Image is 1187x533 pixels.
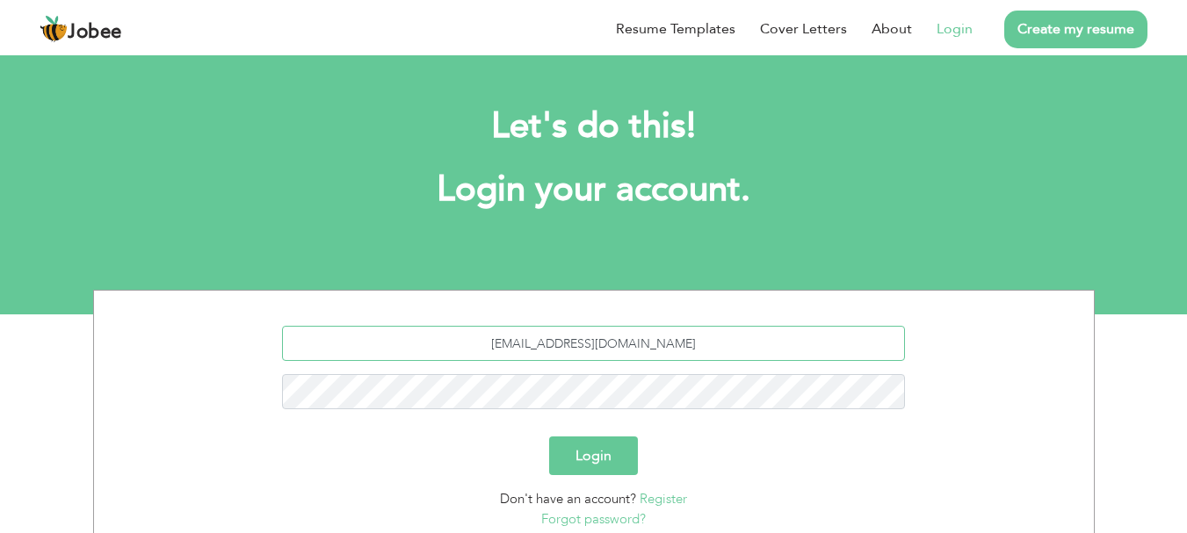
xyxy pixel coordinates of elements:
[541,510,646,528] a: Forgot password?
[937,18,973,40] a: Login
[40,15,68,43] img: jobee.io
[119,104,1068,149] h2: Let's do this!
[616,18,735,40] a: Resume Templates
[68,23,122,42] span: Jobee
[760,18,847,40] a: Cover Letters
[119,167,1068,212] h1: Login your account.
[872,18,912,40] a: About
[40,15,122,43] a: Jobee
[640,490,687,508] a: Register
[549,436,638,475] button: Login
[282,326,905,361] input: Email
[500,490,636,508] span: Don't have an account?
[1004,11,1147,48] a: Create my resume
